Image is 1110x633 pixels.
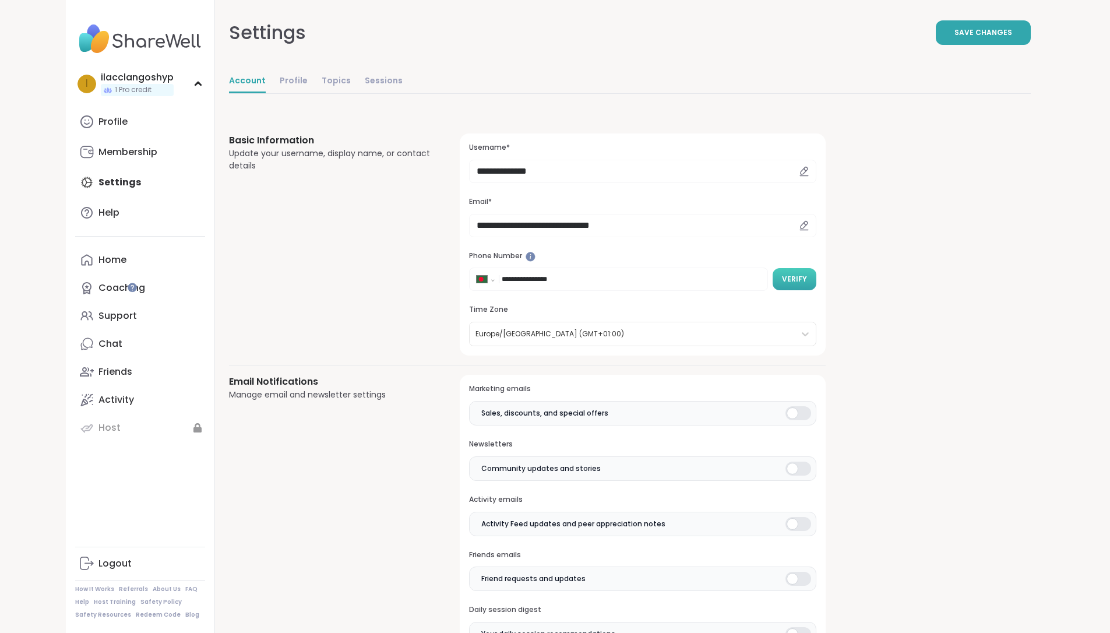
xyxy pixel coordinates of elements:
[98,393,134,406] div: Activity
[98,421,121,434] div: Host
[481,519,665,529] span: Activity Feed updates and peer appreciation notes
[229,19,306,47] div: Settings
[469,605,816,615] h3: Daily session digest
[115,85,151,95] span: 1 Pro credit
[98,115,128,128] div: Profile
[136,611,181,619] a: Redeem Code
[98,557,132,570] div: Logout
[75,199,205,227] a: Help
[229,133,432,147] h3: Basic Information
[75,19,205,59] img: ShareWell Nav Logo
[75,386,205,414] a: Activity
[481,574,586,584] span: Friend requests and updates
[481,463,601,474] span: Community updates and stories
[229,389,432,401] div: Manage email and newsletter settings
[98,146,157,159] div: Membership
[98,337,122,350] div: Chat
[75,246,205,274] a: Home
[469,143,816,153] h3: Username*
[773,268,816,290] button: Verify
[75,108,205,136] a: Profile
[98,206,119,219] div: Help
[229,147,432,172] div: Update your username, display name, or contact details
[75,358,205,386] a: Friends
[322,70,351,93] a: Topics
[140,598,182,606] a: Safety Policy
[469,251,816,261] h3: Phone Number
[75,302,205,330] a: Support
[75,585,114,593] a: How It Works
[469,197,816,207] h3: Email*
[365,70,403,93] a: Sessions
[75,550,205,578] a: Logout
[229,70,266,93] a: Account
[86,76,88,92] span: i
[954,27,1012,38] span: Save Changes
[782,274,807,284] span: Verify
[75,414,205,442] a: Host
[119,585,148,593] a: Referrals
[153,585,181,593] a: About Us
[75,598,89,606] a: Help
[469,384,816,394] h3: Marketing emails
[469,550,816,560] h3: Friends emails
[75,274,205,302] a: Coaching
[469,495,816,505] h3: Activity emails
[98,365,132,378] div: Friends
[128,283,137,292] iframe: Spotlight
[469,439,816,449] h3: Newsletters
[98,254,126,266] div: Home
[98,310,137,322] div: Support
[185,611,199,619] a: Blog
[94,598,136,606] a: Host Training
[469,305,816,315] h3: Time Zone
[280,70,308,93] a: Profile
[98,282,145,294] div: Coaching
[229,375,432,389] h3: Email Notifications
[481,408,608,419] span: Sales, discounts, and special offers
[101,71,174,84] div: ilacclangoshyp
[185,585,198,593] a: FAQ
[936,20,1031,45] button: Save Changes
[75,330,205,358] a: Chat
[75,138,205,166] a: Membership
[526,252,535,262] iframe: Spotlight
[75,611,131,619] a: Safety Resources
